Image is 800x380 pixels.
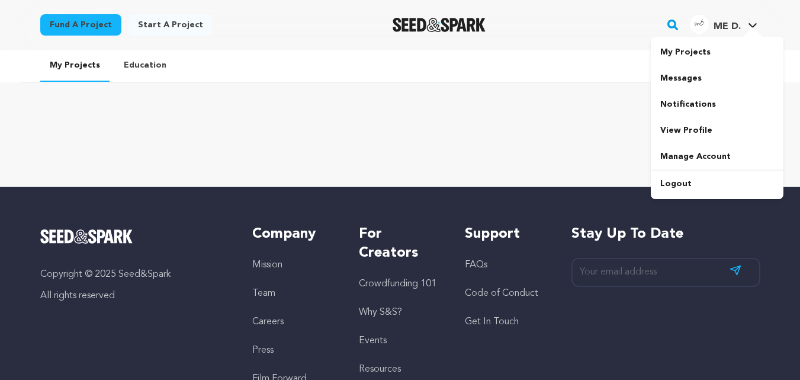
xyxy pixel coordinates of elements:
[465,289,538,298] a: Code of Conduct
[465,225,547,244] h5: Support
[714,22,741,31] span: ME D.
[465,317,519,327] a: Get In Touch
[252,317,284,327] a: Careers
[252,260,282,270] a: Mission
[40,267,229,282] p: Copyright © 2025 Seed&Spark
[40,14,121,36] a: Fund a project
[651,91,783,117] a: Notifications
[571,258,760,287] input: Your email address
[465,260,487,270] a: FAQs
[359,308,402,317] a: Why S&S?
[651,39,783,65] a: My Projects
[571,225,760,244] h5: Stay up to date
[359,225,441,263] h5: For Creators
[40,50,110,82] a: My Projects
[359,336,387,346] a: Events
[128,14,213,36] a: Start a project
[359,365,401,374] a: Resources
[393,18,486,32] img: Seed&Spark Logo Dark Mode
[359,279,436,289] a: Crowdfunding 101
[114,50,176,81] a: Education
[651,171,783,197] a: Logout
[40,289,229,303] p: All rights reserved
[651,143,783,170] a: Manage Account
[690,15,741,34] div: ME D.'s Profile
[252,346,274,355] a: Press
[40,229,133,244] img: Seed&Spark Logo
[651,117,783,143] a: View Profile
[687,12,760,37] span: ME D.'s Profile
[40,229,229,244] a: Seed&Spark Homepage
[393,18,486,32] a: Seed&Spark Homepage
[690,15,709,34] img: 6d15ce2475f05590.png
[651,65,783,91] a: Messages
[252,289,275,298] a: Team
[687,12,760,34] a: ME D.'s Profile
[252,225,335,244] h5: Company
